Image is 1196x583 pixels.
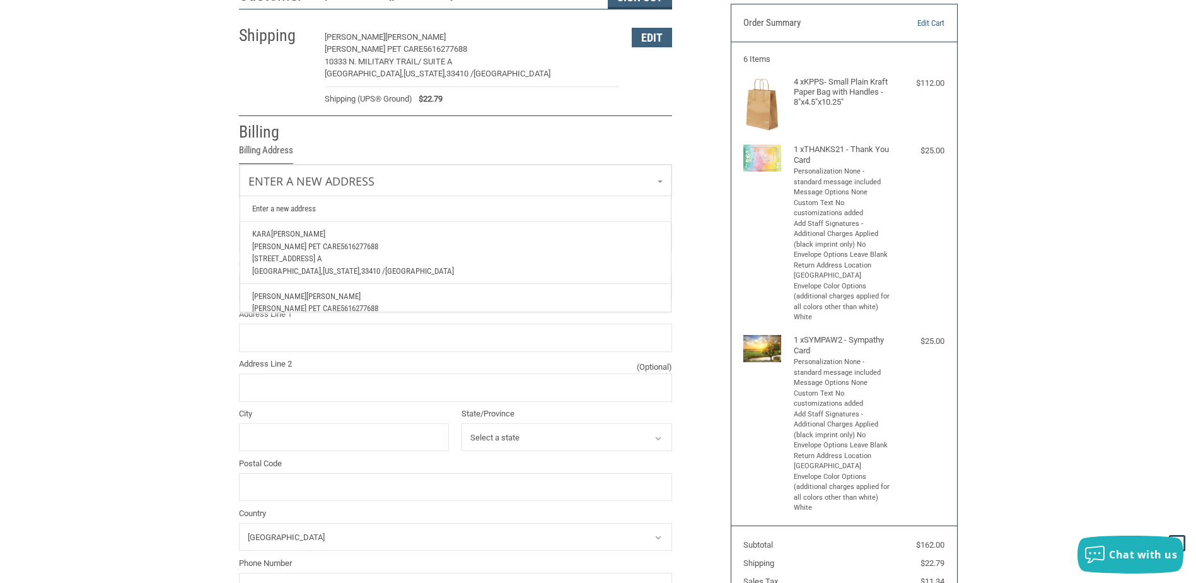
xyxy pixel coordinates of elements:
li: Add Staff Signatures - Additional Charges Applied (black imprint only) No [794,409,891,441]
h2: Shipping [239,25,313,46]
span: [PERSON_NAME] [271,229,325,238]
span: 33410 / [446,69,473,78]
label: Country [239,507,672,520]
span: [STREET_ADDRESS] A [252,254,322,263]
h4: 1 x THANKS21 - Thank You Card [794,144,891,165]
span: 10333 N. Military Trail [325,57,418,66]
span: Shipping [743,558,774,568]
li: Envelope Options Leave Blank [794,250,891,261]
label: Address Line 1 [239,308,672,321]
li: Custom Text No customizations added [794,389,891,409]
li: Custom Text No customizations added [794,198,891,219]
span: [GEOGRAPHIC_DATA], [325,69,404,78]
button: Chat with us [1077,536,1183,574]
span: [GEOGRAPHIC_DATA] [385,266,454,276]
legend: Billing Address [239,143,293,164]
span: [US_STATE], [323,266,361,276]
li: Personalization None - standard message included [794,167,891,187]
span: $22.79 [920,558,944,568]
span: [PERSON_NAME] [306,291,361,301]
label: Postal Code [239,457,672,470]
li: Personalization None - standard message included [794,357,891,378]
h2: Billing [239,122,313,143]
a: Enter a new address [246,196,665,221]
span: 5616277688 [340,242,378,251]
li: Return Address Location [GEOGRAPHIC_DATA] [794,451,891,472]
li: Return Address Location [GEOGRAPHIC_DATA] [794,261,891,281]
span: Chat with us [1109,548,1177,562]
label: Phone Number [239,557,672,570]
h4: 1 x SYMPAW2 - Sympathy Card [794,335,891,356]
span: Subtotal [743,540,773,550]
li: Message Options None [794,378,891,389]
span: [US_STATE], [404,69,446,78]
span: 5616277688 [340,303,378,313]
span: [PERSON_NAME] Pet Care [252,303,340,313]
span: KARA [252,229,271,238]
span: Shipping (UPS® Ground) [325,93,412,105]
button: Edit [632,28,672,47]
li: Envelope Color Options (additional charges applied for all colors other than white) White [794,472,891,514]
div: $112.00 [894,77,944,90]
h3: Order Summary [743,17,880,30]
span: [PERSON_NAME] PET CARE [252,242,340,251]
label: First Name [239,208,450,221]
h4: 4 x KPPS- Small Plain Kraft Paper Bag with Handles - 8"x4.5"x10.25" [794,77,891,108]
span: [PERSON_NAME] [252,291,306,301]
label: State/Province [462,408,672,420]
span: [PERSON_NAME] [325,32,385,42]
span: / Suite A [418,57,452,66]
span: [GEOGRAPHIC_DATA] [473,69,550,78]
span: [PERSON_NAME] Pet Care [325,44,423,54]
div: $25.00 [894,335,944,348]
li: Add Staff Signatures - Additional Charges Applied (black imprint only) No [794,219,891,250]
span: Enter a new address [248,174,374,189]
span: [PERSON_NAME] [385,32,446,42]
li: Envelope Options Leave Blank [794,440,891,451]
div: $25.00 [894,144,944,157]
h3: 6 Items [743,54,944,64]
li: Message Options None [794,187,891,198]
a: KARA[PERSON_NAME][PERSON_NAME] PET CARE5616277688[STREET_ADDRESS] A[GEOGRAPHIC_DATA],[US_STATE],3... [246,222,665,284]
li: Envelope Color Options (additional charges applied for all colors other than white) White [794,281,891,323]
a: Edit Cart [880,17,944,30]
span: 33410 / [361,266,385,276]
span: [GEOGRAPHIC_DATA], [252,266,323,276]
a: Enter or select a different address [240,165,671,197]
label: City [239,408,450,420]
a: [PERSON_NAME][PERSON_NAME][PERSON_NAME] Pet Care561627768810333 N. Military Trail/ Suite A[GEOGRA... [246,284,665,348]
label: Company Name [239,258,672,271]
small: (Optional) [637,361,672,374]
span: $22.79 [412,93,443,105]
span: 5616277688 [423,44,467,54]
label: Address Line 2 [239,358,672,370]
span: $162.00 [916,540,944,550]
